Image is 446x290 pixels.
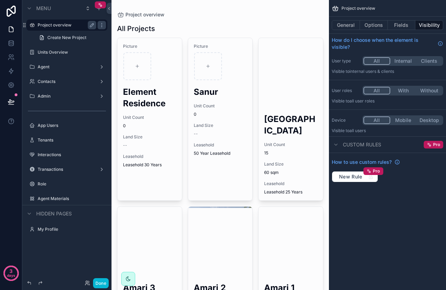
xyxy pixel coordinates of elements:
label: Units Overview [38,49,106,55]
span: How to use custom rules? [332,159,392,166]
label: Interactions [38,152,106,158]
button: General [332,20,360,30]
button: With [390,87,416,94]
button: Options [360,20,388,30]
a: Create New Project [35,32,107,43]
button: Without [416,87,442,94]
span: Menu [36,5,51,12]
button: All [363,87,390,94]
button: New RulePro [332,171,378,182]
label: Agent [38,64,96,70]
label: Tenants [38,137,106,143]
label: User roles [332,88,360,93]
label: Role [38,181,106,187]
label: Transactions [38,167,96,172]
span: Pro [433,142,440,147]
label: Admin [38,93,96,99]
span: Project overview [341,6,375,11]
button: Clients [416,57,442,65]
p: Visible to [332,128,443,133]
p: Visible to [332,69,443,74]
button: Desktop [416,116,442,124]
p: Visible to [332,98,443,104]
span: New Rule [336,174,365,180]
span: All user roles [349,98,375,104]
button: Internal [390,57,416,65]
p: days [7,270,15,280]
button: Visibility [415,20,443,30]
p: 3 [9,268,13,275]
label: App Users [38,123,106,128]
button: Fields [388,20,416,30]
span: Hidden pages [36,210,72,217]
label: Agent Materials [38,196,106,201]
a: How to use custom rules? [332,159,400,166]
a: How do I choose when the element is visible? [332,37,443,51]
span: Custom rules [343,141,381,148]
button: Done [93,278,109,288]
label: Project overview [38,22,93,28]
label: Device [332,117,360,123]
button: Mobile [390,116,416,124]
span: How do I choose when the element is visible? [332,37,435,51]
label: User type [332,58,360,64]
span: Pro [373,168,380,174]
span: all users [349,128,366,133]
label: Contacts [38,79,96,84]
span: Internal users & clients [349,69,394,74]
span: Create New Project [47,35,86,40]
button: All [363,116,390,124]
button: All [363,57,390,65]
label: My Profile [38,227,106,232]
